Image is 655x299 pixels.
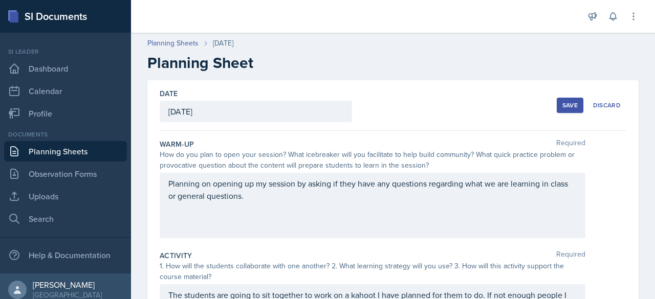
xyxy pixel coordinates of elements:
label: Activity [160,250,192,261]
span: Required [556,139,585,149]
label: Date [160,88,178,99]
button: Discard [587,98,626,113]
div: Discard [593,101,621,109]
a: Planning Sheets [147,38,199,49]
a: Dashboard [4,58,127,79]
div: [DATE] [213,38,233,49]
a: Search [4,209,127,229]
div: Save [562,101,578,109]
h2: Planning Sheet [147,54,639,72]
div: Help & Documentation [4,245,127,265]
div: [PERSON_NAME] [33,280,102,290]
a: Uploads [4,186,127,206]
div: Documents [4,130,127,139]
div: 1. How will the students collaborate with one another? 2. What learning strategy will you use? 3.... [160,261,585,282]
span: Required [556,250,585,261]
a: Calendar [4,81,127,101]
div: Si leader [4,47,127,56]
a: Observation Forms [4,164,127,184]
button: Save [557,98,583,113]
p: Planning on opening up my session by asking if they have any questions regarding what we are lear... [168,177,577,202]
div: How do you plan to open your session? What icebreaker will you facilitate to help build community... [160,149,585,171]
label: Warm-Up [160,139,194,149]
a: Planning Sheets [4,141,127,162]
a: Profile [4,103,127,124]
